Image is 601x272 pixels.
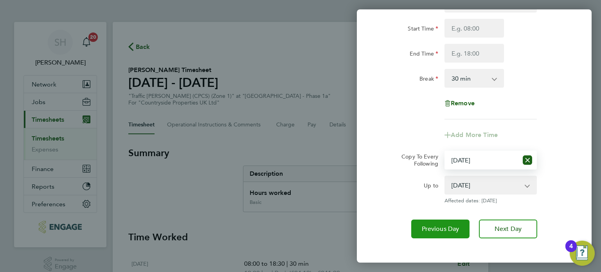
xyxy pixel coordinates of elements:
[419,75,438,85] label: Break
[395,153,438,167] label: Copy To Every Following
[410,50,438,59] label: End Time
[424,182,438,191] label: Up to
[411,220,470,238] button: Previous Day
[569,246,573,256] div: 4
[495,225,522,233] span: Next Day
[444,19,504,38] input: E.g. 08:00
[523,151,532,169] button: Reset selection
[479,220,537,238] button: Next Day
[444,44,504,63] input: E.g. 18:00
[570,241,595,266] button: Open Resource Center, 4 new notifications
[422,225,459,233] span: Previous Day
[451,99,475,107] span: Remove
[408,25,438,34] label: Start Time
[444,198,537,204] span: Affected dates: [DATE]
[444,100,475,106] button: Remove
